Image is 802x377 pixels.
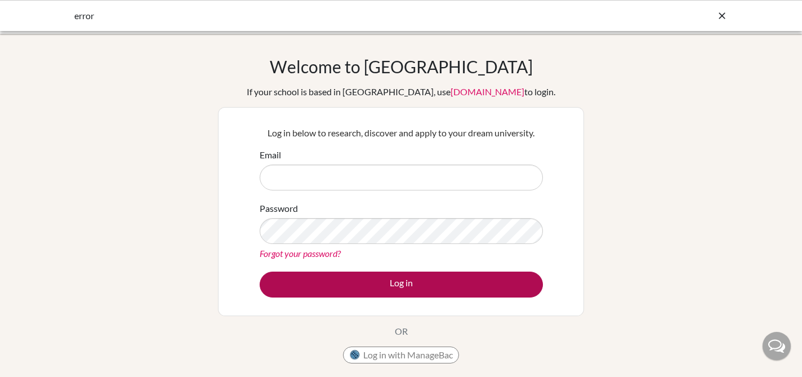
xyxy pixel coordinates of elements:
span: Help [26,8,49,18]
div: If your school is based in [GEOGRAPHIC_DATA], use to login. [247,85,555,99]
a: [DOMAIN_NAME] [451,86,524,97]
label: Email [260,148,281,162]
button: Log in [260,272,543,298]
p: Log in below to research, discover and apply to your dream university. [260,126,543,140]
label: Password [260,202,298,215]
h1: Welcome to [GEOGRAPHIC_DATA] [270,56,533,77]
button: Log in with ManageBac [343,347,459,363]
div: error [74,9,559,23]
a: Forgot your password? [260,248,341,259]
p: OR [395,325,408,338]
